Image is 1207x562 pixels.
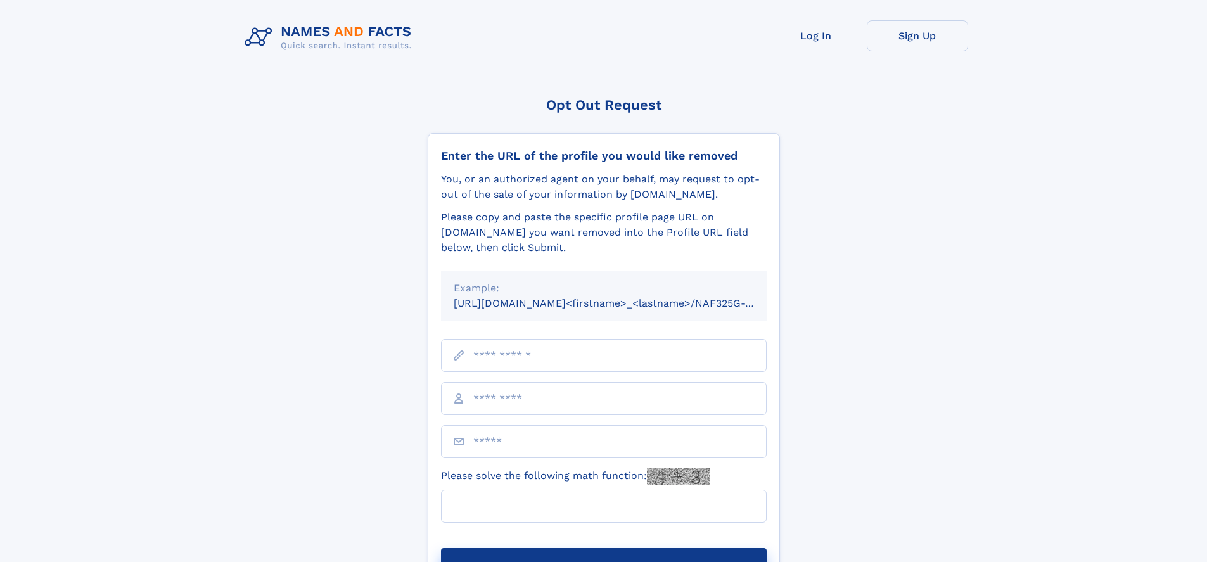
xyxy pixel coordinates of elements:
[867,20,968,51] a: Sign Up
[239,20,422,54] img: Logo Names and Facts
[441,468,710,485] label: Please solve the following math function:
[454,297,791,309] small: [URL][DOMAIN_NAME]<firstname>_<lastname>/NAF325G-xxxxxxxx
[441,172,767,202] div: You, or an authorized agent on your behalf, may request to opt-out of the sale of your informatio...
[454,281,754,296] div: Example:
[765,20,867,51] a: Log In
[441,149,767,163] div: Enter the URL of the profile you would like removed
[441,210,767,255] div: Please copy and paste the specific profile page URL on [DOMAIN_NAME] you want removed into the Pr...
[428,97,780,113] div: Opt Out Request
